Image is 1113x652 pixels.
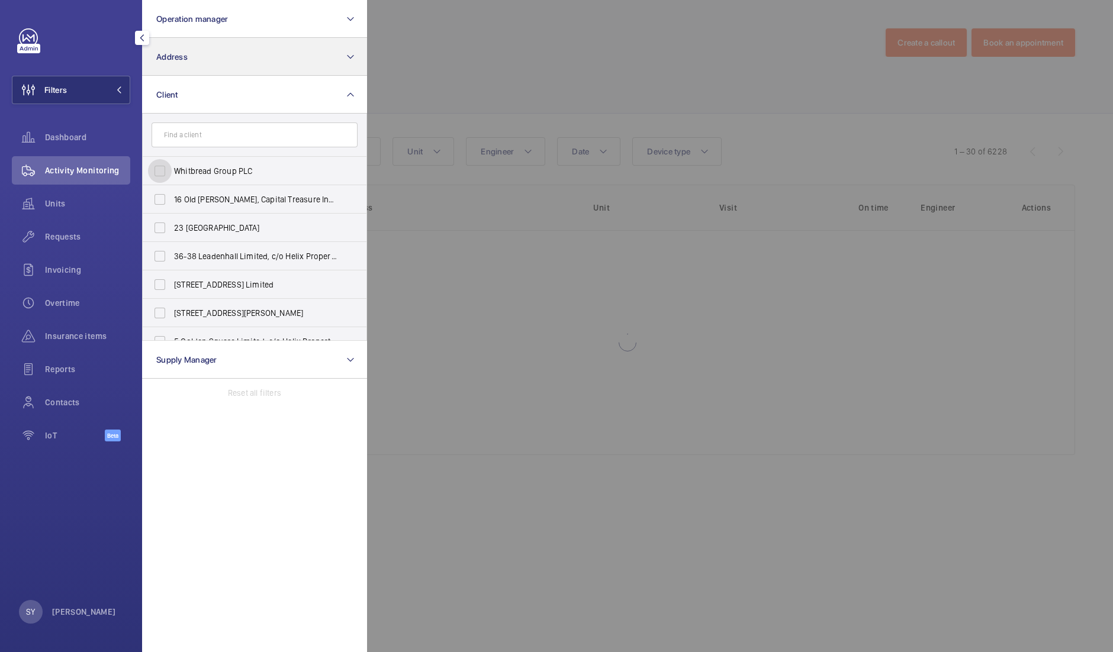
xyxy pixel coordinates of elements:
span: Contacts [45,396,130,408]
button: Filters [12,76,130,104]
p: [PERSON_NAME] [52,606,116,618]
p: SY [26,606,35,618]
span: Units [45,198,130,209]
span: Overtime [45,297,130,309]
span: Activity Monitoring [45,164,130,176]
span: Requests [45,231,130,243]
span: Reports [45,363,130,375]
span: Dashboard [45,131,130,143]
span: IoT [45,430,105,441]
span: Insurance items [45,330,130,342]
span: Beta [105,430,121,441]
span: Invoicing [45,264,130,276]
span: Filters [44,84,67,96]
